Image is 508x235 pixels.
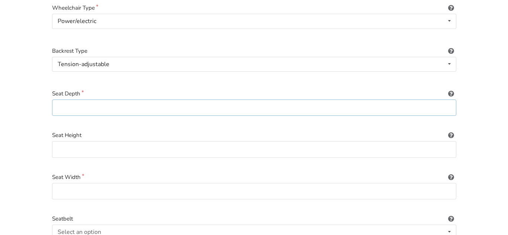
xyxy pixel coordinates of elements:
[52,131,456,140] label: Seat Height
[52,89,456,98] label: Seat Depth
[52,4,456,12] label: Wheelchair Type
[58,229,101,235] div: Select an option
[52,173,456,182] label: Seat Width
[52,215,456,223] label: Seatbelt
[58,18,96,24] div: Power/electric
[52,47,456,55] label: Backrest Type
[58,61,109,67] div: Tension-adjustable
